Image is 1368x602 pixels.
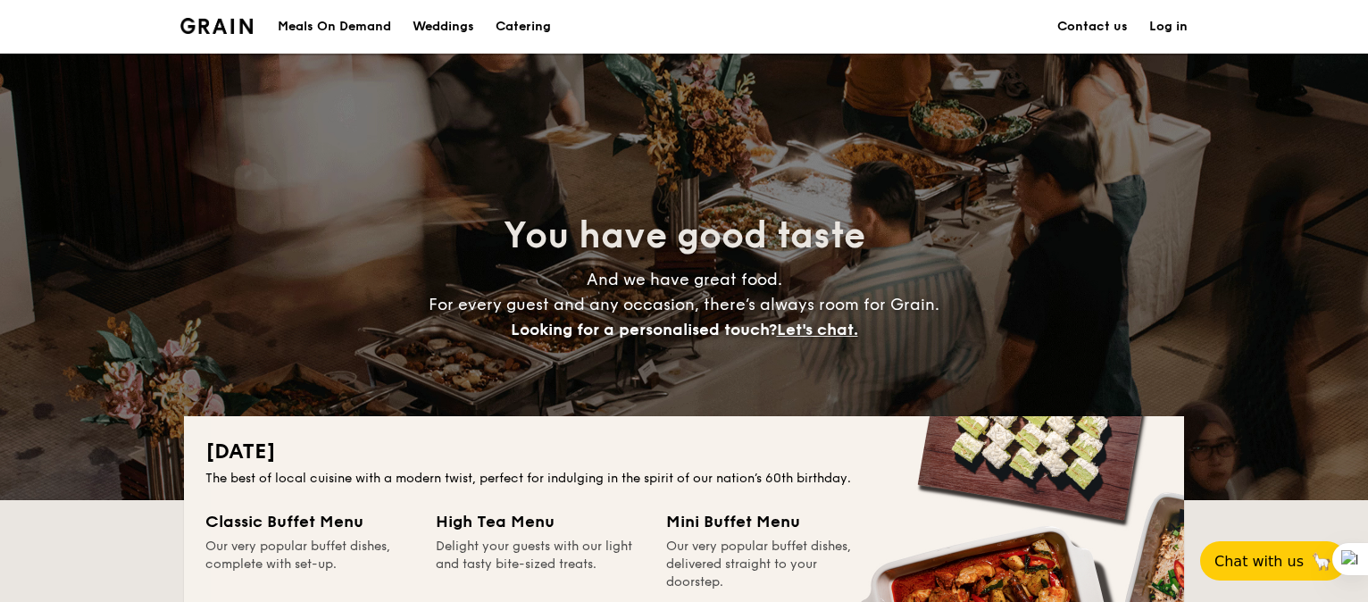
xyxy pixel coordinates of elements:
span: Chat with us [1214,553,1304,570]
div: Our very popular buffet dishes, complete with set-up. [205,538,414,591]
img: Grain [180,18,253,34]
button: Chat with us🦙 [1200,541,1347,581]
span: Let's chat. [777,320,858,339]
div: High Tea Menu [436,509,645,534]
div: Delight your guests with our light and tasty bite-sized treats. [436,538,645,591]
a: Logotype [180,18,253,34]
span: 🦙 [1311,551,1332,572]
div: Classic Buffet Menu [205,509,414,534]
h2: [DATE] [205,438,1163,466]
div: Mini Buffet Menu [666,509,875,534]
div: Our very popular buffet dishes, delivered straight to your doorstep. [666,538,875,591]
div: The best of local cuisine with a modern twist, perfect for indulging in the spirit of our nation’... [205,470,1163,488]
